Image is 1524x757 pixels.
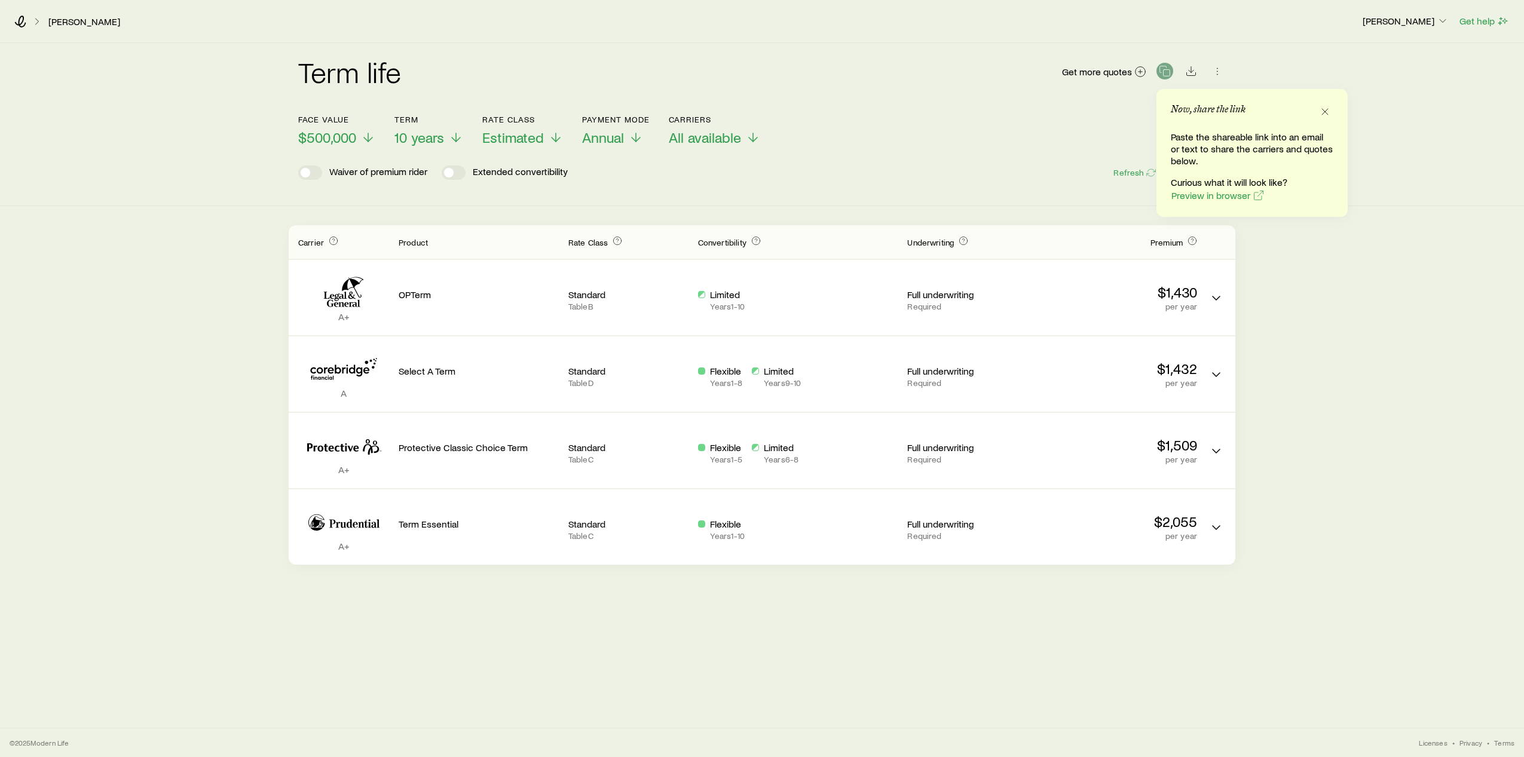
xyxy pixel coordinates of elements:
[568,442,688,453] p: Standard
[1171,176,1333,188] p: Curious what it will look like?
[907,302,1027,311] p: Required
[1494,738,1514,747] a: Terms
[482,115,563,146] button: Rate ClassEstimated
[399,518,559,530] p: Term Essential
[568,531,688,541] p: Table C
[764,365,801,377] p: Limited
[48,16,121,27] a: [PERSON_NAME]
[907,442,1027,453] p: Full underwriting
[298,115,375,124] p: Face value
[669,115,760,146] button: CarriersAll available
[710,365,742,377] p: Flexible
[298,540,389,552] p: A+
[710,455,742,464] p: Years 1 - 5
[710,302,745,311] p: Years 1 - 10
[669,129,741,146] span: All available
[1362,14,1449,29] button: [PERSON_NAME]
[1062,67,1132,76] span: Get more quotes
[907,531,1027,541] p: Required
[764,378,801,388] p: Years 9 - 10
[1171,103,1245,121] p: Now, share the link
[1363,15,1449,27] p: [PERSON_NAME]
[1150,237,1183,247] span: Premium
[1419,738,1447,747] a: Licenses
[10,738,69,747] p: © 2025 Modern Life
[1452,738,1455,747] span: •
[298,129,356,146] span: $500,000
[907,378,1027,388] p: Required
[710,442,742,453] p: Flexible
[698,237,746,247] span: Convertibility
[1037,284,1197,301] p: $1,430
[907,365,1027,377] p: Full underwriting
[710,378,742,388] p: Years 1 - 8
[582,115,650,146] button: Payment ModeAnnual
[482,115,563,124] p: Rate Class
[568,237,608,247] span: Rate Class
[907,455,1027,464] p: Required
[907,237,954,247] span: Underwriting
[298,115,375,146] button: Face value$500,000
[764,442,798,453] p: Limited
[1183,68,1199,79] a: Download CSV
[568,455,688,464] p: Table C
[1113,167,1156,179] button: Refresh
[1171,189,1265,201] a: Preview in browser
[394,115,463,146] button: Term10 years
[298,311,389,323] p: A+
[710,518,745,530] p: Flexible
[482,129,544,146] span: Estimated
[582,115,650,124] p: Payment Mode
[1037,360,1197,377] p: $1,432
[329,166,427,180] p: Waiver of premium rider
[1171,189,1265,203] button: Preview in browser
[1061,65,1147,79] a: Get more quotes
[1487,738,1489,747] span: •
[907,518,1027,530] p: Full underwriting
[710,289,745,301] p: Limited
[399,365,559,377] p: Select A Term
[394,115,463,124] p: Term
[1037,455,1197,464] p: per year
[1171,191,1250,200] span: Preview in browser
[298,237,324,247] span: Carrier
[298,57,401,86] h2: Term life
[473,166,568,180] p: Extended convertibility
[298,387,389,399] p: A
[1459,738,1482,747] a: Privacy
[568,518,688,530] p: Standard
[1037,437,1197,453] p: $1,509
[582,129,624,146] span: Annual
[669,115,760,124] p: Carriers
[399,237,428,247] span: Product
[399,442,559,453] p: Protective Classic Choice Term
[1037,378,1197,388] p: per year
[289,225,1235,565] div: Term quotes
[394,129,444,146] span: 10 years
[298,464,389,476] p: A+
[568,365,688,377] p: Standard
[764,455,798,464] p: Years 6 - 8
[1171,131,1333,167] p: Paste the shareable link into an email or text to share the carriers and quotes below.
[1037,513,1197,530] p: $2,055
[907,289,1027,301] p: Full underwriting
[1037,531,1197,541] p: per year
[1459,14,1510,28] button: Get help
[568,378,688,388] p: Table D
[568,289,688,301] p: Standard
[1037,302,1197,311] p: per year
[399,289,559,301] p: OPTerm
[568,302,688,311] p: Table B
[710,531,745,541] p: Years 1 - 10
